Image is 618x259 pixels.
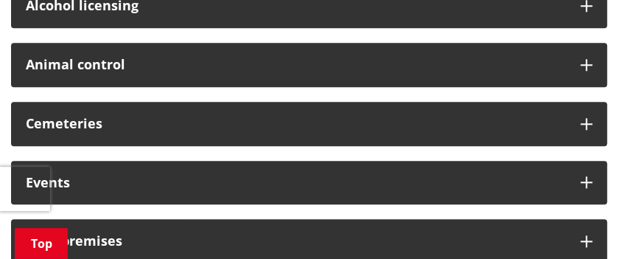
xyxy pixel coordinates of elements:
[26,58,566,72] h3: Animal control
[26,117,566,131] h3: Cemeteries
[15,228,68,259] a: Top
[26,234,566,249] h3: Food premises
[26,176,566,190] h3: Events
[550,197,603,250] iframe: Messenger Launcher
